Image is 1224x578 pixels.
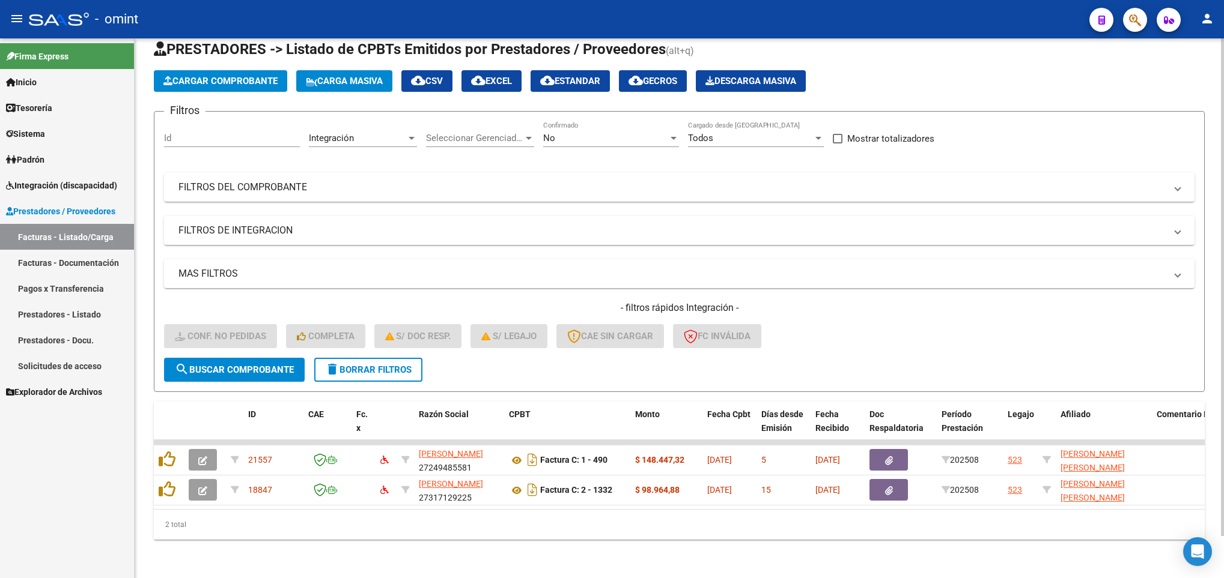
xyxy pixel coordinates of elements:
[1003,402,1038,454] datatable-header-cell: Legajo
[163,76,278,86] span: Cargar Comprobante
[95,6,138,32] span: - omint
[297,331,355,342] span: Completa
[164,259,1195,288] mat-expansion-panel-header: MAS FILTROS
[629,73,643,88] mat-icon: cloud_download
[705,76,796,86] span: Descarga Masiva
[1056,402,1152,454] datatable-header-cell: Afiliado
[248,455,272,465] span: 21557
[309,133,354,143] span: Integración
[1183,537,1212,566] div: Open Intercom Messenger
[470,324,547,348] button: S/ legajo
[6,76,37,89] span: Inicio
[6,50,69,63] span: Firma Express
[164,301,1195,315] h4: - filtros rápidos Integración -
[296,70,392,92] button: Carga Masiva
[419,449,483,459] span: [PERSON_NAME]
[414,402,504,454] datatable-header-cell: Razón Social
[543,133,555,143] span: No
[154,510,1205,540] div: 2 total
[385,331,451,342] span: S/ Doc Resp.
[308,409,324,419] span: CAE
[243,402,303,454] datatable-header-cell: ID
[540,456,607,465] strong: Factura C: 1 - 490
[325,364,412,375] span: Borrar Filtros
[666,45,694,56] span: (alt+q)
[248,409,256,419] span: ID
[314,358,422,382] button: Borrar Filtros
[154,70,287,92] button: Cargar Comprobante
[815,409,849,433] span: Fecha Recibido
[696,70,806,92] app-download-masive: Descarga masiva de comprobantes (adjuntos)
[869,409,924,433] span: Doc Respaldatoria
[630,402,702,454] datatable-header-cell: Monto
[635,409,660,419] span: Monto
[481,331,537,342] span: S/ legajo
[6,179,117,192] span: Integración (discapacidad)
[419,409,469,419] span: Razón Social
[419,479,483,489] span: [PERSON_NAME]
[164,102,206,119] h3: Filtros
[635,455,684,465] strong: $ 148.447,32
[175,362,189,376] mat-icon: search
[1008,483,1022,497] div: 523
[942,455,979,465] span: 202508
[6,205,115,218] span: Prestadores / Proveedores
[154,41,666,58] span: PRESTADORES -> Listado de CPBTs Emitidos por Prestadores / Proveedores
[702,402,757,454] datatable-header-cell: Fecha Cpbt
[540,486,612,495] strong: Factura C: 2 - 1332
[6,153,44,166] span: Padrón
[1061,449,1125,486] span: [PERSON_NAME] [PERSON_NAME] 20528876812
[286,324,365,348] button: Completa
[164,324,277,348] button: Conf. no pedidas
[815,485,840,495] span: [DATE]
[411,76,443,86] span: CSV
[175,331,266,342] span: Conf. no pedidas
[352,402,376,454] datatable-header-cell: Fc. x
[178,224,1166,237] mat-panel-title: FILTROS DE INTEGRACION
[567,331,653,342] span: CAE SIN CARGAR
[164,216,1195,245] mat-expansion-panel-header: FILTROS DE INTEGRACION
[504,402,630,454] datatable-header-cell: CPBT
[1061,479,1125,516] span: [PERSON_NAME] [PERSON_NAME] 20528876812
[540,73,555,88] mat-icon: cloud_download
[1008,453,1022,467] div: 523
[811,402,865,454] datatable-header-cell: Fecha Recibido
[684,331,751,342] span: FC Inválida
[164,173,1195,202] mat-expansion-panel-header: FILTROS DEL COMPROBANTE
[175,364,294,375] span: Buscar Comprobante
[525,480,540,499] i: Descargar documento
[707,485,732,495] span: [DATE]
[419,477,499,502] div: 27317129225
[1008,409,1034,419] span: Legajo
[401,70,452,92] button: CSV
[629,76,677,86] span: Gecros
[178,267,1166,280] mat-panel-title: MAS FILTROS
[374,324,462,348] button: S/ Doc Resp.
[556,324,664,348] button: CAE SIN CARGAR
[411,73,425,88] mat-icon: cloud_download
[619,70,687,92] button: Gecros
[325,362,339,376] mat-icon: delete
[6,127,45,140] span: Sistema
[164,358,305,382] button: Buscar Comprobante
[761,409,803,433] span: Días desde Emisión
[673,324,761,348] button: FC Inválida
[1061,409,1091,419] span: Afiliado
[635,485,680,495] strong: $ 98.964,88
[178,181,1166,194] mat-panel-title: FILTROS DEL COMPROBANTE
[847,131,934,146] span: Mostrar totalizadores
[471,76,512,86] span: EXCEL
[1200,11,1214,26] mat-icon: person
[761,485,771,495] span: 15
[707,409,751,419] span: Fecha Cpbt
[303,402,352,454] datatable-header-cell: CAE
[6,385,102,399] span: Explorador de Archivos
[426,133,523,143] span: Seleccionar Gerenciador
[942,485,979,495] span: 202508
[942,409,983,433] span: Período Prestación
[525,450,540,469] i: Descargar documento
[461,70,522,92] button: EXCEL
[757,402,811,454] datatable-header-cell: Días desde Emisión
[509,409,531,419] span: CPBT
[696,70,806,92] button: Descarga Masiva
